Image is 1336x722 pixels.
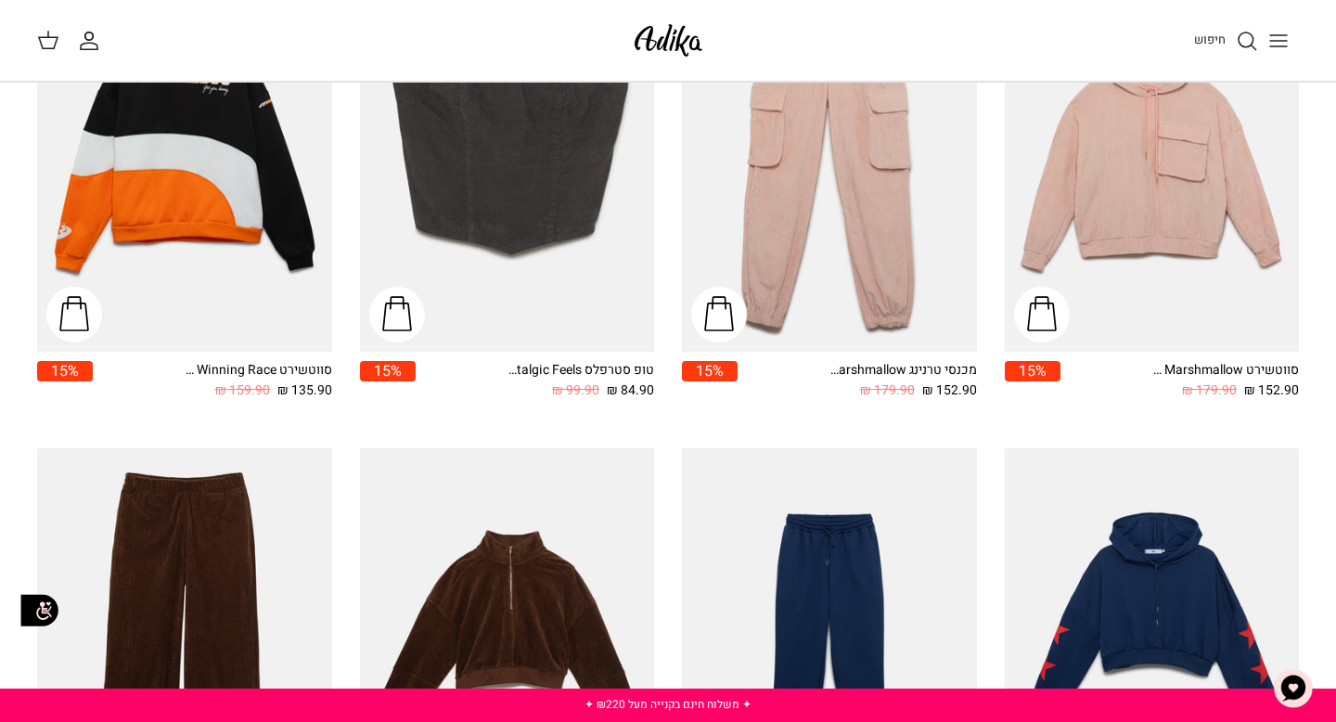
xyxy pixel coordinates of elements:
a: 15% [360,361,416,401]
div: סווטשירט Walking On Marshmallow [1150,361,1299,380]
a: החשבון שלי [78,30,108,52]
a: 15% [1005,361,1060,401]
div: סווטשירט Winning Race אוברסייז [184,361,332,380]
span: חיפוש [1194,31,1226,48]
span: 179.90 ₪ [1182,380,1237,401]
span: 15% [37,361,93,380]
span: 159.90 ₪ [215,380,270,401]
a: חיפוש [1194,30,1258,52]
div: מכנסי טרנינג Walking On Marshmallow [829,361,977,380]
span: 152.90 ₪ [922,380,977,401]
span: 15% [682,361,738,380]
a: סווטשירט Walking On Marshmallow 152.90 ₪ 179.90 ₪ [1060,361,1300,401]
div: טופ סטרפלס Nostalgic Feels קורדרוי [506,361,654,380]
a: 15% [37,361,93,401]
span: 135.90 ₪ [277,380,332,401]
span: 152.90 ₪ [1244,380,1299,401]
a: מכנסי טרנינג Walking On Marshmallow 152.90 ₪ 179.90 ₪ [738,361,977,401]
span: 84.90 ₪ [607,380,654,401]
span: 179.90 ₪ [860,380,915,401]
span: 99.90 ₪ [552,380,599,401]
a: 15% [682,361,738,401]
a: סווטשירט Winning Race אוברסייז 135.90 ₪ 159.90 ₪ [93,361,332,401]
button: Toggle menu [1258,20,1299,61]
img: Adika IL [629,19,708,62]
button: צ'אט [1265,661,1321,716]
img: accessibility_icon02.svg [14,586,65,637]
a: טופ סטרפלס Nostalgic Feels קורדרוי 84.90 ₪ 99.90 ₪ [416,361,655,401]
a: ✦ משלוח חינם בקנייה מעל ₪220 ✦ [584,696,751,713]
span: 15% [1005,361,1060,380]
span: 15% [360,361,416,380]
